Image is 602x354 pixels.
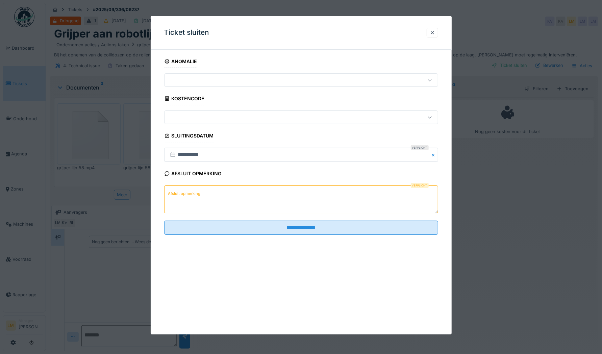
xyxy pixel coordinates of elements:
div: Sluitingsdatum [164,131,214,142]
div: Kostencode [164,94,205,105]
label: Afsluit opmerking [167,189,202,198]
button: Close [431,148,438,162]
div: Verplicht [411,145,429,150]
div: Anomalie [164,56,197,68]
div: Verplicht [411,183,429,188]
h3: Ticket sluiten [164,28,209,37]
div: Afsluit opmerking [164,169,222,180]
